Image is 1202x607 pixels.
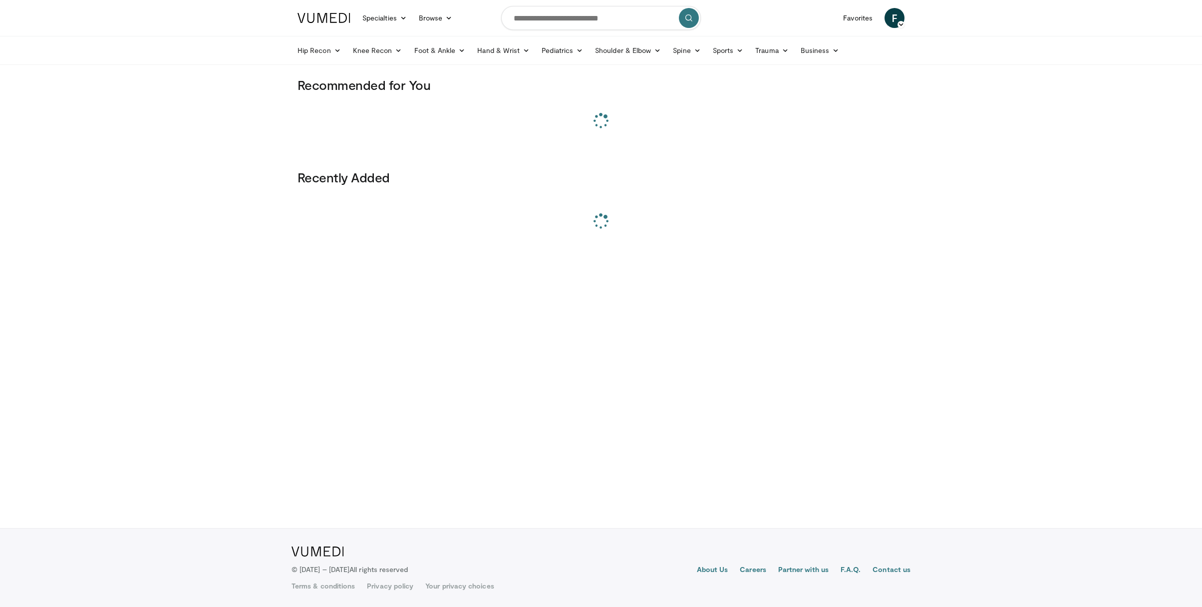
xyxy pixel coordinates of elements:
[298,13,350,23] img: VuMedi Logo
[347,40,408,60] a: Knee Recon
[349,565,408,574] span: All rights reserved
[795,40,846,60] a: Business
[740,565,766,577] a: Careers
[292,547,344,557] img: VuMedi Logo
[778,565,829,577] a: Partner with us
[841,565,861,577] a: F.A.Q.
[292,565,408,575] p: © [DATE] – [DATE]
[292,581,355,591] a: Terms & conditions
[885,8,904,28] a: F
[589,40,667,60] a: Shoulder & Elbow
[501,6,701,30] input: Search topics, interventions
[536,40,589,60] a: Pediatrics
[425,581,494,591] a: Your privacy choices
[367,581,413,591] a: Privacy policy
[707,40,750,60] a: Sports
[697,565,728,577] a: About Us
[356,8,413,28] a: Specialties
[413,8,459,28] a: Browse
[749,40,795,60] a: Trauma
[471,40,536,60] a: Hand & Wrist
[873,565,910,577] a: Contact us
[408,40,472,60] a: Foot & Ankle
[837,8,879,28] a: Favorites
[667,40,706,60] a: Spine
[298,77,904,93] h3: Recommended for You
[292,40,347,60] a: Hip Recon
[298,169,904,185] h3: Recently Added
